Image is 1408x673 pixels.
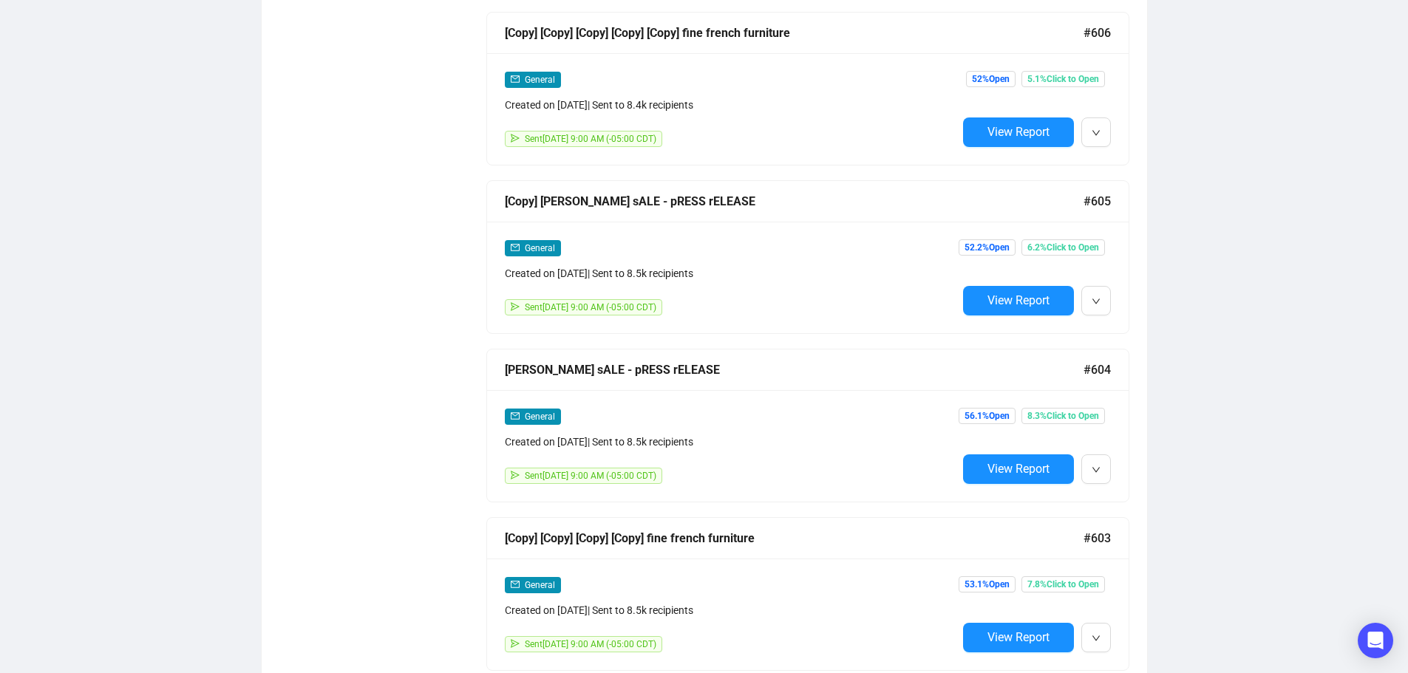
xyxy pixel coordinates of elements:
span: General [525,580,555,590]
span: General [525,75,555,85]
span: #604 [1084,361,1111,379]
span: #606 [1084,24,1111,42]
span: send [511,471,520,479]
button: View Report [963,286,1074,315]
a: [Copy] [Copy] [Copy] [Copy] fine french furniture#603mailGeneralCreated on [DATE]| Sent to 8.5k r... [486,517,1129,671]
div: [Copy] [Copy] [Copy] [Copy] [Copy] fine french furniture [505,24,1084,42]
span: Sent [DATE] 9:00 AM (-05:00 CDT) [525,302,656,312]
span: General [525,411,555,422]
button: View Report [963,454,1074,484]
span: 7.8% Click to Open [1021,576,1105,592]
span: View Report [987,630,1050,644]
div: Created on [DATE] | Sent to 8.4k recipients [505,97,957,113]
span: mail [511,75,520,83]
span: General [525,243,555,253]
span: 5.1% Click to Open [1021,71,1105,87]
span: 53.1% Open [959,576,1016,592]
span: Sent [DATE] 9:00 AM (-05:00 CDT) [525,471,656,481]
span: View Report [987,293,1050,307]
div: [Copy] [Copy] [Copy] [Copy] fine french furniture [505,529,1084,547]
span: View Report [987,462,1050,476]
span: down [1092,297,1101,306]
span: down [1092,129,1101,137]
div: Open Intercom Messenger [1358,623,1393,658]
div: Created on [DATE] | Sent to 8.5k recipients [505,265,957,281]
div: Created on [DATE] | Sent to 8.5k recipients [505,434,957,450]
span: send [511,134,520,143]
div: [Copy] [PERSON_NAME] sALE - pRESS rELEASE [505,192,1084,211]
span: mail [511,243,520,252]
span: 8.3% Click to Open [1021,408,1105,424]
span: mail [511,580,520,589]
span: Sent [DATE] 9:00 AM (-05:00 CDT) [525,639,656,649]
span: 52.2% Open [959,239,1016,256]
span: down [1092,634,1101,643]
span: View Report [987,125,1050,139]
span: #605 [1084,192,1111,211]
span: #603 [1084,529,1111,547]
span: send [511,302,520,311]
span: send [511,639,520,648]
span: mail [511,411,520,420]
button: View Report [963,117,1074,147]
div: Created on [DATE] | Sent to 8.5k recipients [505,602,957,618]
div: [PERSON_NAME] sALE - pRESS rELEASE [505,361,1084,379]
span: 56.1% Open [959,408,1016,424]
a: [Copy] [Copy] [Copy] [Copy] [Copy] fine french furniture#606mailGeneralCreated on [DATE]| Sent to... [486,12,1129,165]
button: View Report [963,623,1074,652]
span: 6.2% Click to Open [1021,239,1105,256]
span: down [1092,465,1101,474]
span: 52% Open [966,71,1016,87]
span: Sent [DATE] 9:00 AM (-05:00 CDT) [525,134,656,144]
a: [Copy] [PERSON_NAME] sALE - pRESS rELEASE#605mailGeneralCreated on [DATE]| Sent to 8.5k recipient... [486,180,1129,334]
a: [PERSON_NAME] sALE - pRESS rELEASE#604mailGeneralCreated on [DATE]| Sent to 8.5k recipientssendSe... [486,349,1129,502]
